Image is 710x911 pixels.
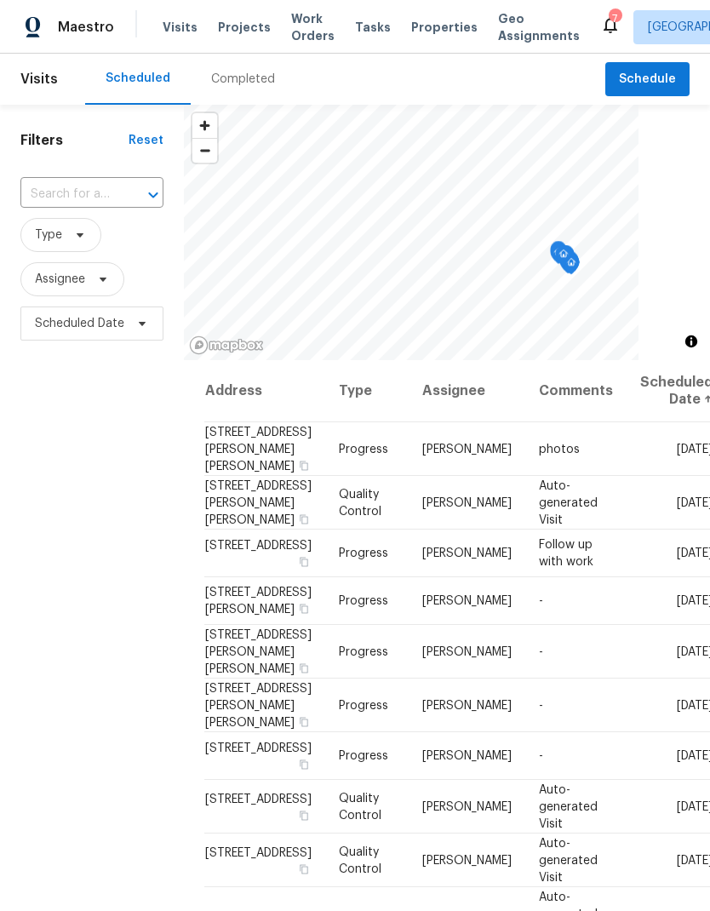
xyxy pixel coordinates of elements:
[163,19,198,36] span: Visits
[422,800,512,812] span: [PERSON_NAME]
[605,62,690,97] button: Schedule
[141,183,165,207] button: Open
[205,682,312,728] span: [STREET_ADDRESS][PERSON_NAME][PERSON_NAME]
[422,645,512,657] span: [PERSON_NAME]
[192,113,217,138] button: Zoom in
[422,699,512,711] span: [PERSON_NAME]
[58,19,114,36] span: Maestro
[539,783,598,829] span: Auto-generated Visit
[205,426,312,472] span: [STREET_ADDRESS][PERSON_NAME][PERSON_NAME]
[20,132,129,149] h1: Filters
[609,10,621,27] div: 7
[555,245,572,272] div: Map marker
[422,750,512,762] span: [PERSON_NAME]
[539,479,598,525] span: Auto-generated Visit
[204,360,325,422] th: Address
[106,70,170,87] div: Scheduled
[296,457,312,473] button: Copy Address
[296,757,312,772] button: Copy Address
[339,750,388,762] span: Progress
[550,241,567,267] div: Map marker
[35,315,124,332] span: Scheduled Date
[422,854,512,866] span: [PERSON_NAME]
[192,138,217,163] button: Zoom out
[539,645,543,657] span: -
[409,360,525,422] th: Assignee
[339,595,388,607] span: Progress
[539,595,543,607] span: -
[296,511,312,526] button: Copy Address
[539,750,543,762] span: -
[296,601,312,616] button: Copy Address
[211,71,275,88] div: Completed
[525,360,627,422] th: Comments
[296,807,312,822] button: Copy Address
[205,479,312,525] span: [STREET_ADDRESS][PERSON_NAME][PERSON_NAME]
[339,443,388,455] span: Progress
[205,628,312,674] span: [STREET_ADDRESS][PERSON_NAME][PERSON_NAME]
[339,699,388,711] span: Progress
[205,742,312,754] span: [STREET_ADDRESS]
[192,139,217,163] span: Zoom out
[296,660,312,675] button: Copy Address
[498,10,580,44] span: Geo Assignments
[205,587,312,616] span: [STREET_ADDRESS][PERSON_NAME]
[20,181,116,208] input: Search for an address...
[129,132,163,149] div: Reset
[539,699,543,711] span: -
[35,226,62,244] span: Type
[422,443,512,455] span: [PERSON_NAME]
[619,69,676,90] span: Schedule
[35,271,85,288] span: Assignee
[686,332,696,351] span: Toggle attribution
[339,792,381,821] span: Quality Control
[681,331,701,352] button: Toggle attribution
[339,488,381,517] span: Quality Control
[539,837,598,883] span: Auto-generated Visit
[184,105,638,360] canvas: Map
[422,595,512,607] span: [PERSON_NAME]
[205,846,312,858] span: [STREET_ADDRESS]
[296,554,312,570] button: Copy Address
[296,713,312,729] button: Copy Address
[218,19,271,36] span: Projects
[291,10,335,44] span: Work Orders
[205,793,312,805] span: [STREET_ADDRESS]
[189,335,264,355] a: Mapbox homepage
[339,547,388,559] span: Progress
[411,19,478,36] span: Properties
[550,244,567,270] div: Map marker
[539,539,593,568] span: Follow up with work
[339,845,381,874] span: Quality Control
[20,60,58,98] span: Visits
[325,360,409,422] th: Type
[422,547,512,559] span: [PERSON_NAME]
[422,496,512,508] span: [PERSON_NAME]
[339,645,388,657] span: Progress
[355,21,391,33] span: Tasks
[205,540,312,552] span: [STREET_ADDRESS]
[296,861,312,876] button: Copy Address
[539,443,580,455] span: photos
